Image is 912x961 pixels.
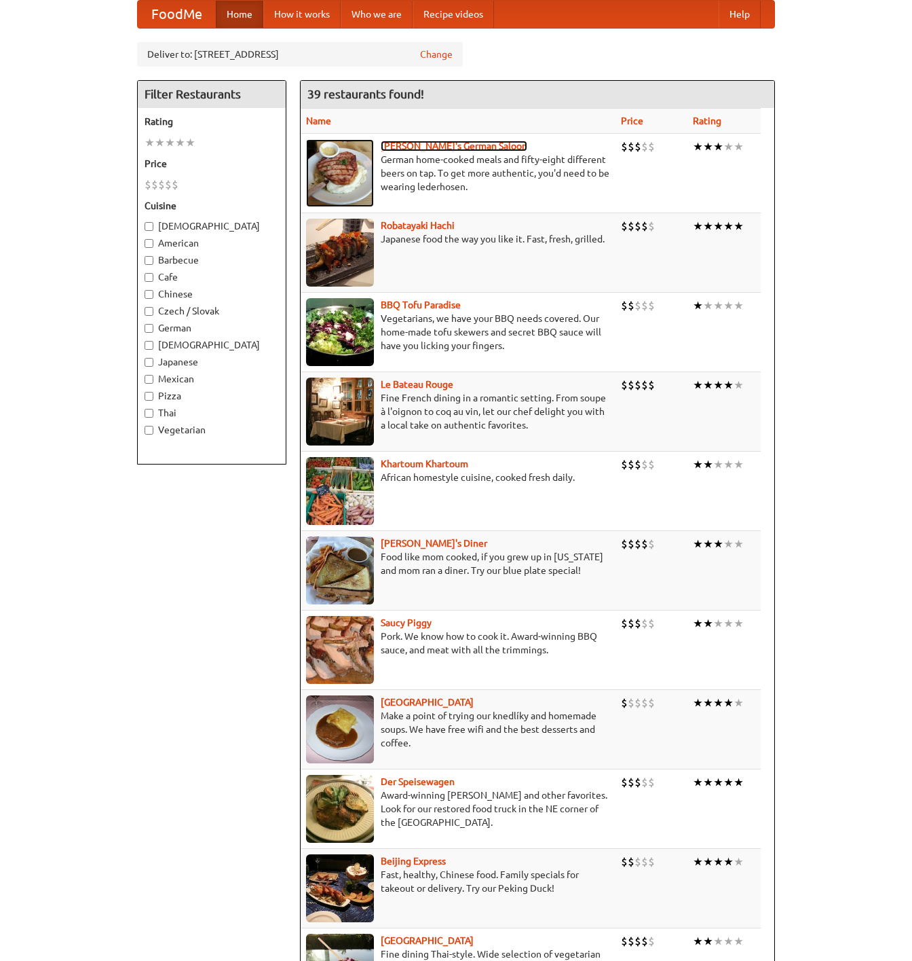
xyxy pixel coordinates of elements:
li: ★ [713,854,723,869]
li: ★ [693,219,703,234]
li: $ [621,378,628,393]
li: ★ [693,695,703,710]
a: Der Speisewagen [381,776,455,787]
input: Mexican [145,375,153,384]
a: Le Bateau Rouge [381,379,453,390]
h5: Cuisine [145,199,279,213]
li: ★ [713,298,723,313]
li: $ [648,537,655,551]
h5: Price [145,157,279,170]
li: ★ [703,616,713,631]
input: Cafe [145,273,153,282]
li: ★ [723,457,734,472]
li: ★ [175,135,185,150]
li: ★ [693,616,703,631]
li: ★ [693,139,703,154]
b: Beijing Express [381,856,446,867]
li: ★ [723,616,734,631]
input: Vegetarian [145,426,153,435]
li: $ [648,854,655,869]
li: ★ [703,537,713,551]
li: $ [621,457,628,472]
b: Khartoum Khartoum [381,458,468,469]
input: Thai [145,409,153,418]
li: $ [145,177,151,192]
li: $ [621,775,628,790]
h4: Filter Restaurants [138,81,286,108]
img: tofuparadise.jpg [306,298,374,366]
input: Chinese [145,290,153,299]
a: Saucy Piggy [381,617,432,628]
p: Pork. We know how to cook it. Award-winning BBQ sauce, and meat with all the trimmings. [306,630,610,657]
li: ★ [693,298,703,313]
p: African homestyle cuisine, cooked fresh daily. [306,471,610,484]
p: Vegetarians, we have your BBQ needs covered. Our home-made tofu skewers and secret BBQ sauce will... [306,312,610,352]
li: $ [648,139,655,154]
li: $ [634,298,641,313]
li: ★ [713,695,723,710]
label: Japanese [145,355,279,369]
input: [DEMOGRAPHIC_DATA] [145,222,153,231]
li: ★ [723,934,734,949]
a: Help [719,1,761,28]
a: How it works [263,1,341,28]
li: $ [648,616,655,631]
li: ★ [734,854,744,869]
li: $ [634,378,641,393]
label: Thai [145,406,279,420]
a: Name [306,115,331,126]
img: speisewagen.jpg [306,775,374,843]
li: ★ [723,298,734,313]
li: ★ [185,135,195,150]
li: ★ [693,775,703,790]
li: $ [634,219,641,234]
label: [DEMOGRAPHIC_DATA] [145,338,279,352]
img: czechpoint.jpg [306,695,374,763]
li: $ [628,537,634,551]
li: ★ [703,775,713,790]
li: $ [628,934,634,949]
li: ★ [734,298,744,313]
li: $ [641,457,648,472]
li: ★ [693,378,703,393]
li: ★ [723,378,734,393]
li: $ [641,378,648,393]
li: $ [648,298,655,313]
p: Japanese food the way you like it. Fast, fresh, grilled. [306,232,610,246]
li: ★ [693,537,703,551]
li: ★ [703,934,713,949]
li: $ [621,219,628,234]
li: ★ [145,135,155,150]
b: BBQ Tofu Paradise [381,300,461,310]
li: $ [151,177,158,192]
li: ★ [723,139,734,154]
a: Recipe videos [413,1,494,28]
li: $ [641,695,648,710]
li: $ [628,298,634,313]
li: ★ [693,457,703,472]
li: $ [621,139,628,154]
a: [GEOGRAPHIC_DATA] [381,697,474,708]
label: German [145,321,279,335]
li: ★ [723,854,734,869]
li: $ [628,616,634,631]
b: [PERSON_NAME]'s Diner [381,538,487,549]
p: Food like mom cooked, if you grew up in [US_STATE] and mom ran a diner. Try our blue plate special! [306,550,610,577]
input: Japanese [145,358,153,367]
li: $ [648,775,655,790]
a: Who we are [341,1,413,28]
li: $ [621,298,628,313]
li: $ [628,854,634,869]
a: Home [216,1,263,28]
label: [DEMOGRAPHIC_DATA] [145,219,279,233]
li: $ [634,616,641,631]
li: $ [641,775,648,790]
h5: Rating [145,115,279,128]
li: $ [628,139,634,154]
li: ★ [734,537,744,551]
b: [PERSON_NAME]'s German Saloon [381,141,527,151]
li: ★ [713,616,723,631]
p: Fast, healthy, Chinese food. Family specials for takeout or delivery. Try our Peking Duck! [306,868,610,895]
